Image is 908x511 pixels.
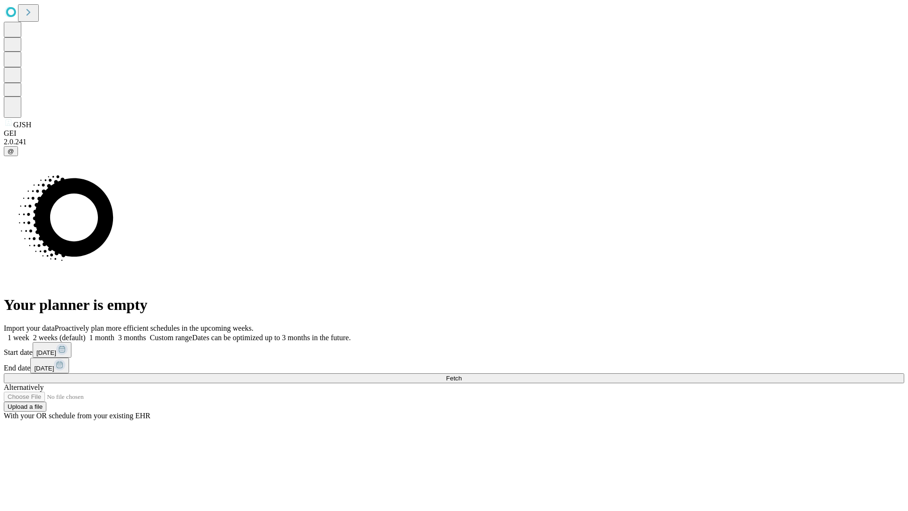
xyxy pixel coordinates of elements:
span: Alternatively [4,383,44,391]
span: Custom range [150,334,192,342]
span: 3 months [118,334,146,342]
span: Fetch [446,375,462,382]
span: 2 weeks (default) [33,334,86,342]
span: 1 week [8,334,29,342]
button: Upload a file [4,402,46,412]
span: @ [8,148,14,155]
span: [DATE] [34,365,54,372]
span: 1 month [89,334,114,342]
button: [DATE] [30,358,69,373]
span: Proactively plan more efficient schedules in the upcoming weeks. [55,324,253,332]
div: End date [4,358,904,373]
div: Start date [4,342,904,358]
h1: Your planner is empty [4,296,904,314]
button: Fetch [4,373,904,383]
span: Import your data [4,324,55,332]
div: GEI [4,129,904,138]
button: @ [4,146,18,156]
span: GJSH [13,121,31,129]
span: Dates can be optimized up to 3 months in the future. [192,334,350,342]
div: 2.0.241 [4,138,904,146]
span: With your OR schedule from your existing EHR [4,412,150,420]
button: [DATE] [33,342,71,358]
span: [DATE] [36,349,56,356]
